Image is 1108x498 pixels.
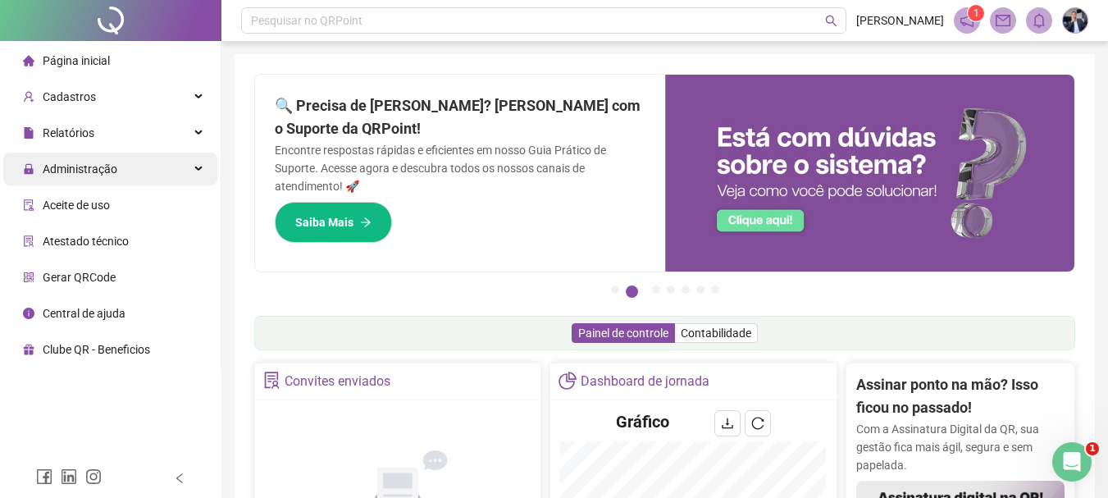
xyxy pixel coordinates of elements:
[825,15,837,27] span: search
[360,217,372,228] span: arrow-right
[43,343,150,356] span: Clube QR - Beneficios
[996,13,1010,28] span: mail
[85,468,102,485] span: instagram
[23,199,34,211] span: audit
[968,5,984,21] sup: 1
[23,272,34,283] span: qrcode
[275,141,645,195] p: Encontre respostas rápidas e eficientes em nosso Guia Prático de Suporte. Acesse agora e descubra...
[23,91,34,103] span: user-add
[682,286,690,294] button: 5
[43,54,110,67] span: Página inicial
[616,410,669,433] h4: Gráfico
[285,368,390,395] div: Convites enviados
[43,199,110,212] span: Aceite de uso
[751,417,764,430] span: reload
[174,473,185,484] span: left
[665,75,1075,272] img: banner%2F0cf4e1f0-cb71-40ef-aa93-44bd3d4ee559.png
[23,55,34,66] span: home
[667,286,675,294] button: 4
[36,468,52,485] span: facebook
[578,327,668,340] span: Painel de controle
[711,286,719,294] button: 7
[626,286,638,298] button: 2
[43,126,94,139] span: Relatórios
[61,468,77,485] span: linkedin
[856,420,1065,474] p: Com a Assinatura Digital da QR, sua gestão fica mais ágil, segura e sem papelada.
[559,372,576,389] span: pie-chart
[681,327,751,340] span: Contabilidade
[43,162,117,176] span: Administração
[23,127,34,139] span: file
[856,11,944,30] span: [PERSON_NAME]
[1032,13,1046,28] span: bell
[23,344,34,355] span: gift
[275,202,392,243] button: Saiba Mais
[696,286,704,294] button: 6
[1086,442,1099,455] span: 1
[960,13,974,28] span: notification
[23,163,34,175] span: lock
[721,417,734,430] span: download
[295,213,353,231] span: Saiba Mais
[611,286,619,294] button: 1
[263,372,280,389] span: solution
[652,286,660,294] button: 3
[856,373,1065,420] h2: Assinar ponto na mão? Isso ficou no passado!
[1052,442,1092,482] iframe: Intercom live chat
[581,368,709,395] div: Dashboard de jornada
[23,308,34,319] span: info-circle
[43,90,96,103] span: Cadastros
[23,235,34,247] span: solution
[1063,8,1087,33] img: 49910
[43,307,125,320] span: Central de ajuda
[43,235,129,248] span: Atestado técnico
[275,94,645,141] h2: 🔍 Precisa de [PERSON_NAME]? [PERSON_NAME] com o Suporte da QRPoint!
[973,7,979,19] span: 1
[43,271,116,284] span: Gerar QRCode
